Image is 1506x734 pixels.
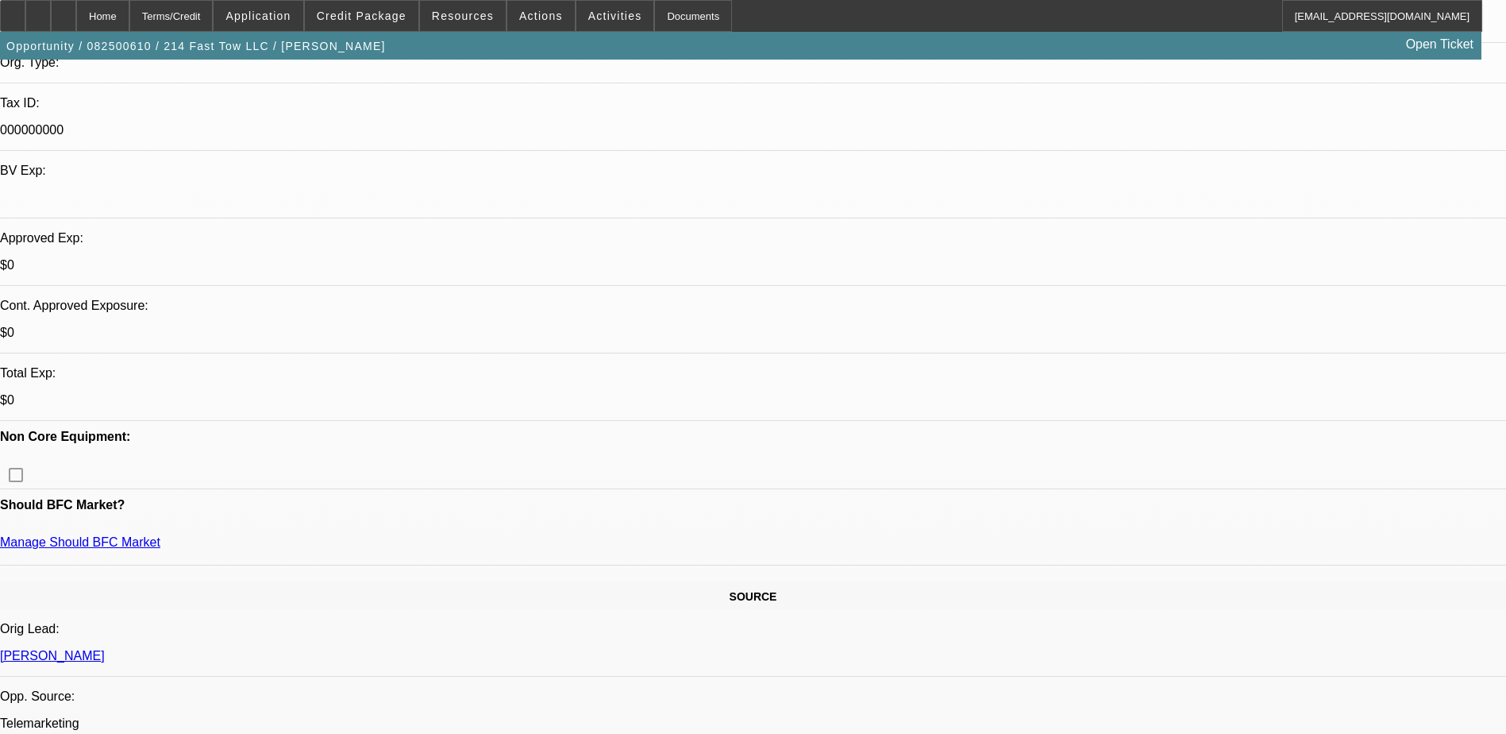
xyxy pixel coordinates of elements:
span: SOURCE [730,590,777,603]
span: Activities [588,10,642,22]
span: Actions [519,10,563,22]
button: Credit Package [305,1,418,31]
button: Application [214,1,302,31]
button: Actions [507,1,575,31]
span: Credit Package [317,10,406,22]
span: Application [225,10,291,22]
span: Opportunity / 082500610 / 214 Fast Tow LLC / [PERSON_NAME] [6,40,386,52]
button: Activities [576,1,654,31]
span: Resources [432,10,494,22]
button: Resources [420,1,506,31]
a: Open Ticket [1400,31,1480,58]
